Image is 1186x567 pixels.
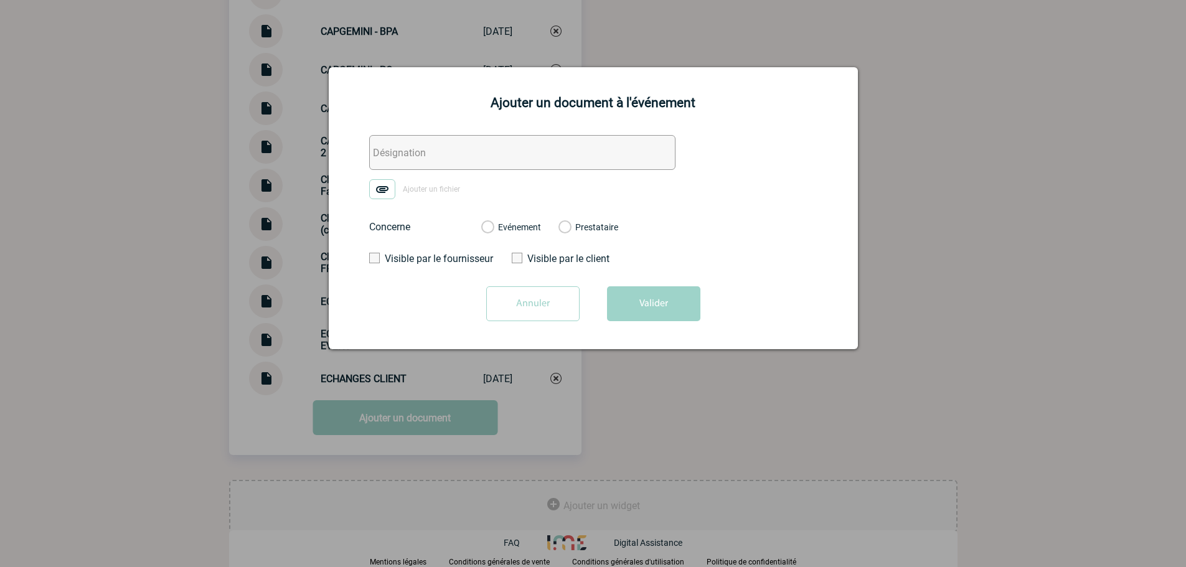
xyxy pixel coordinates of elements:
[558,222,570,233] label: Prestataire
[369,221,469,233] label: Concerne
[344,95,842,110] h2: Ajouter un document à l'événement
[512,253,627,265] label: Visible par le client
[481,222,493,233] label: Evénement
[369,253,484,265] label: Visible par le fournisseur
[369,135,675,170] input: Désignation
[486,286,580,321] input: Annuler
[403,185,460,194] span: Ajouter un fichier
[607,286,700,321] button: Valider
